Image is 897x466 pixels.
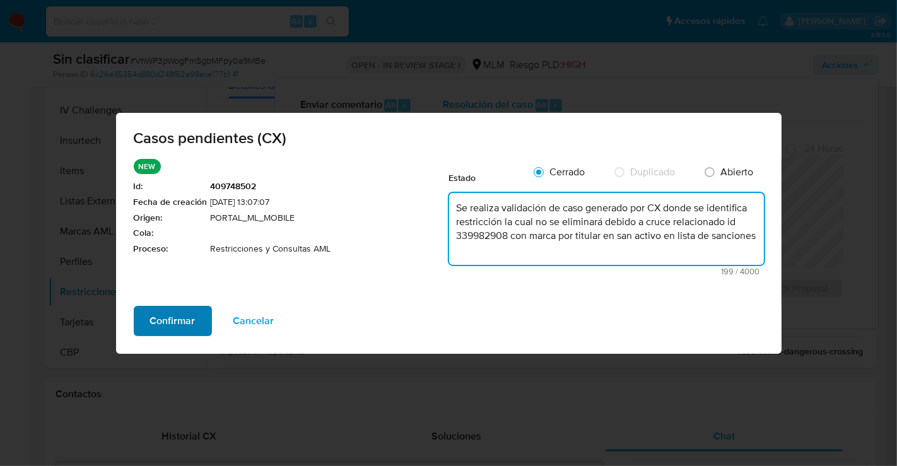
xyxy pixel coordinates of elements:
[134,306,212,336] button: Confirmar
[233,307,274,335] span: Cancelar
[211,196,449,209] span: [DATE] 13:07:07
[134,159,161,174] p: NEW
[721,164,754,178] span: Abierto
[134,242,208,255] span: Proceso :
[150,307,196,335] span: Confirmar
[211,180,449,193] span: 409748502
[134,227,208,240] span: Cola :
[217,306,291,336] button: Cancelar
[449,159,525,190] div: Estado
[211,211,449,224] span: PORTAL_ML_MOBILE
[550,164,585,178] span: Cerrado
[134,211,208,224] span: Origen :
[449,193,764,265] textarea: Se realiza validación de caso generado por CX donde se identifica restricción la cual no se elimi...
[134,196,208,209] span: Fecha de creación
[211,242,449,255] span: Restricciones y Consultas AML
[134,131,764,146] span: Casos pendientes (CX)
[134,180,208,193] span: Id :
[453,267,760,276] span: Máximo 4000 caracteres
